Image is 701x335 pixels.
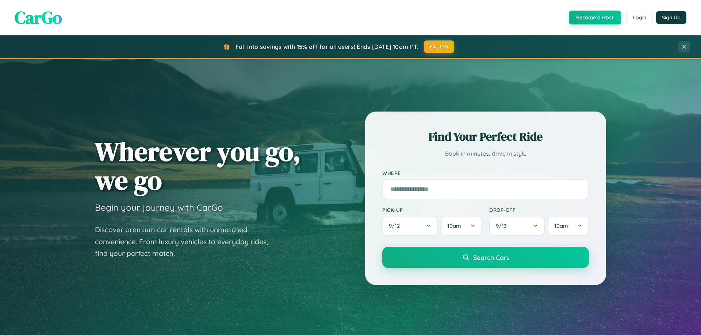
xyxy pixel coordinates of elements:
[15,5,62,30] span: CarGo
[489,216,545,236] button: 9/13
[496,222,510,229] span: 9 / 13
[382,247,589,268] button: Search Cars
[447,222,461,229] span: 10am
[382,207,482,213] label: Pick-up
[95,202,223,213] h3: Begin your journey with CarGo
[382,129,589,145] h2: Find Your Perfect Ride
[548,216,589,236] button: 10am
[489,207,589,213] label: Drop-off
[382,170,589,176] label: Where
[389,222,403,229] span: 9 / 12
[627,11,652,24] button: Login
[473,253,509,261] span: Search Cars
[554,222,568,229] span: 10am
[424,40,455,53] button: FALL15
[95,137,301,195] h1: Wherever you go, we go
[382,216,438,236] button: 9/12
[569,11,621,24] button: Become a Host
[235,43,418,50] span: Fall into savings with 15% off for all users! Ends [DATE] 10am PT.
[95,224,277,260] p: Discover premium car rentals with unmatched convenience. From luxury vehicles to everyday rides, ...
[441,216,482,236] button: 10am
[382,148,589,159] p: Book in minutes, drive in style
[656,11,686,24] button: Sign Up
